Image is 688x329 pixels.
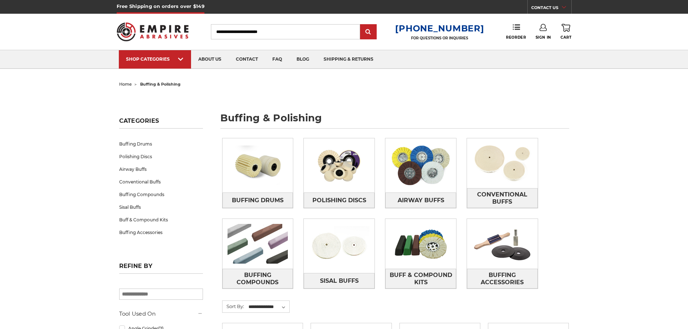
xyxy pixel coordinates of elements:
[119,82,132,87] a: home
[506,35,526,40] span: Reorder
[304,140,375,190] img: Polishing Discs
[385,140,456,190] img: Airway Buffs
[398,194,444,207] span: Airway Buffs
[304,221,375,271] img: Sisal Buffs
[320,275,359,287] span: Sisal Buffs
[119,117,203,129] h5: Categories
[222,301,244,312] label: Sort By:
[222,269,293,289] a: Buffing Compounds
[265,50,289,69] a: faq
[232,194,284,207] span: Buffing Drums
[119,226,203,239] a: Buffing Accessories
[506,24,526,39] a: Reorder
[119,201,203,213] a: Sisal Buffs
[531,4,571,14] a: CONTACT US
[229,50,265,69] a: contact
[119,309,203,318] h5: Tool Used On
[467,189,537,208] span: Conventional Buffs
[119,213,203,226] a: Buff & Compound Kits
[467,188,538,208] a: Conventional Buffs
[385,269,456,289] a: Buff & Compound Kits
[467,269,537,289] span: Buffing Accessories
[119,188,203,201] a: Buffing Compounds
[304,192,375,208] a: Polishing Discs
[119,163,203,176] a: Airway Buffs
[223,269,293,289] span: Buffing Compounds
[222,192,293,208] a: Buffing Drums
[312,194,366,207] span: Polishing Discs
[126,56,184,62] div: SHOP CATEGORIES
[395,23,484,34] a: [PHONE_NUMBER]
[316,50,381,69] a: shipping & returns
[385,192,456,208] a: Airway Buffs
[385,219,456,269] img: Buff & Compound Kits
[361,25,376,39] input: Submit
[117,18,189,46] img: Empire Abrasives
[467,269,538,289] a: Buffing Accessories
[119,138,203,150] a: Buffing Drums
[140,82,181,87] span: buffing & polishing
[289,50,316,69] a: blog
[386,269,456,289] span: Buff & Compound Kits
[220,113,569,129] h1: buffing & polishing
[247,302,289,312] select: Sort By:
[395,36,484,40] p: FOR QUESTIONS OR INQUIRIES
[222,140,293,190] img: Buffing Drums
[467,219,538,269] img: Buffing Accessories
[119,176,203,188] a: Conventional Buffs
[467,138,538,188] img: Conventional Buffs
[561,35,571,40] span: Cart
[191,50,229,69] a: about us
[119,150,203,163] a: Polishing Discs
[561,24,571,40] a: Cart
[222,219,293,269] img: Buffing Compounds
[119,263,203,274] h5: Refine by
[536,35,551,40] span: Sign In
[304,273,375,289] a: Sisal Buffs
